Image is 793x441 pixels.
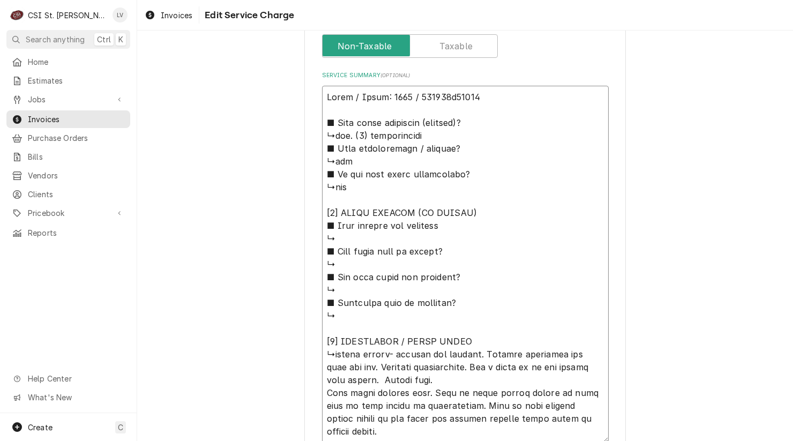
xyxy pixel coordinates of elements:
span: ( optional ) [380,72,410,78]
a: Invoices [140,6,197,24]
span: Jobs [28,94,109,105]
a: Go to Help Center [6,370,130,387]
a: Estimates [6,72,130,89]
a: Vendors [6,167,130,184]
div: Tax [322,20,609,58]
span: Purchase Orders [28,132,125,144]
span: Ctrl [97,34,111,45]
span: Search anything [26,34,85,45]
a: Go to What's New [6,388,130,406]
a: Go to Pricebook [6,204,130,222]
a: Bills [6,148,130,166]
div: Lisa Vestal's Avatar [113,8,128,23]
div: CSI St. [PERSON_NAME] [28,10,107,21]
span: Create [28,423,53,432]
span: Pricebook [28,207,109,219]
div: CSI St. Louis's Avatar [10,8,25,23]
span: Help Center [28,373,124,384]
span: Invoices [161,10,192,21]
span: Clients [28,189,125,200]
a: Clients [6,185,130,203]
a: Purchase Orders [6,129,130,147]
span: Reports [28,227,125,238]
span: What's New [28,392,124,403]
span: K [118,34,123,45]
div: LV [113,8,128,23]
span: Bills [28,151,125,162]
label: Service Summary [322,71,609,80]
span: Estimates [28,75,125,86]
a: Reports [6,224,130,242]
span: Vendors [28,170,125,181]
button: Search anythingCtrlK [6,30,130,49]
a: Go to Jobs [6,91,130,108]
span: Home [28,56,125,68]
span: C [118,422,123,433]
span: Invoices [28,114,125,125]
a: Invoices [6,110,130,128]
div: C [10,8,25,23]
a: Home [6,53,130,71]
span: Edit Service Charge [201,8,294,23]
